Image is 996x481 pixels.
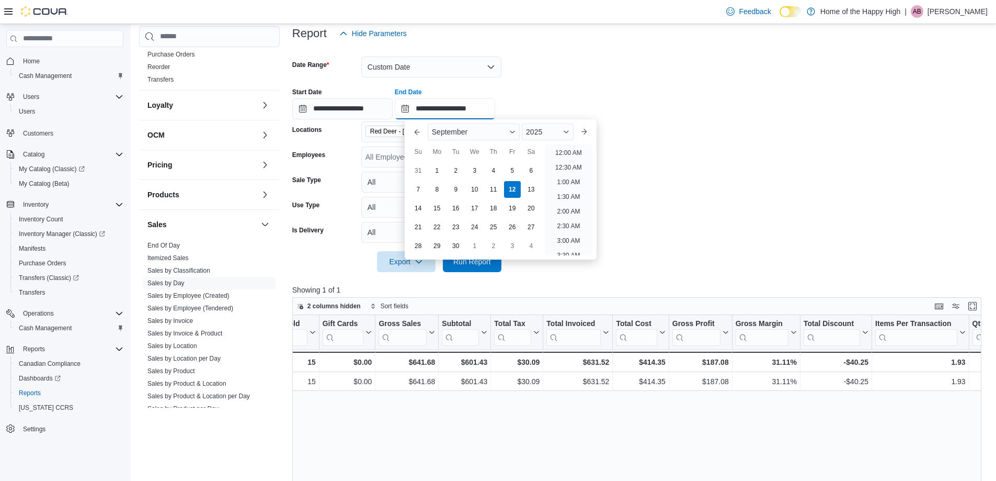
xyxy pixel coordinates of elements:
[379,319,427,329] div: Gross Sales
[21,6,68,17] img: Cova
[485,200,502,217] div: day-18
[19,343,123,355] span: Reports
[672,319,729,346] button: Gross Profit
[10,285,128,300] button: Transfers
[10,371,128,386] a: Dashboards
[442,319,487,346] button: Subtotal
[466,181,483,198] div: day-10
[379,319,427,346] div: Gross Sales
[523,219,540,236] div: day-27
[147,330,222,337] a: Sales by Invoice & Product
[443,251,501,272] button: Run Report
[553,205,584,218] li: 2:00 AM
[410,162,427,179] div: day-31
[19,54,123,68] span: Home
[820,5,900,18] p: Home of the Happy High
[15,105,39,118] a: Users
[147,254,189,262] span: Itemized Sales
[15,242,123,255] span: Manifests
[875,319,957,329] div: Items Per Transaction
[616,375,665,388] div: $414.35
[23,425,45,433] span: Settings
[383,251,429,272] span: Export
[466,238,483,254] div: day-1
[504,162,521,179] div: day-5
[553,191,584,203] li: 1:30 AM
[19,72,72,80] span: Cash Management
[553,249,584,262] li: 3:30 AM
[292,285,989,295] p: Showing 1 of 1
[10,256,128,271] button: Purchase Orders
[722,1,775,22] a: Feedback
[875,319,966,346] button: Items Per Transaction
[19,148,123,161] span: Catalog
[23,309,54,318] span: Operations
[361,222,501,243] button: All
[381,302,408,310] span: Sort fields
[147,242,180,249] a: End Of Day
[259,99,271,111] button: Loyalty
[15,322,123,334] span: Cash Management
[15,257,71,270] a: Purchase Orders
[19,91,123,103] span: Users
[259,129,271,141] button: OCM
[147,279,185,287] a: Sales by Day
[553,234,584,247] li: 3:00 AM
[147,379,226,388] span: Sales by Product & Location
[366,300,413,312] button: Sort fields
[966,300,979,312] button: Enter fullscreen
[15,357,123,370] span: Canadian Compliance
[15,163,123,175] span: My Catalog (Classic)
[15,70,123,82] span: Cash Management
[551,147,586,159] li: 12:00 AM
[15,242,50,255] a: Manifests
[19,288,45,297] span: Transfers
[19,422,123,435] span: Settings
[442,375,487,388] div: $601.43
[307,302,361,310] span: 2 columns hidden
[448,181,464,198] div: day-9
[442,356,487,368] div: $601.43
[322,319,363,329] div: Gift Cards
[736,375,797,388] div: 31.11%
[875,319,957,346] div: Items Per Transaction
[15,401,77,414] a: [US_STATE] CCRS
[147,63,170,71] span: Reorder
[147,342,197,350] a: Sales by Location
[576,124,592,140] button: Next month
[2,342,128,356] button: Reports
[147,317,193,325] a: Sales by Invoice
[147,367,195,375] a: Sales by Product
[735,319,788,329] div: Gross Margin
[147,160,257,170] button: Pricing
[19,91,43,103] button: Users
[15,387,123,399] span: Reports
[15,163,89,175] a: My Catalog (Classic)
[19,127,58,140] a: Customers
[147,76,174,83] a: Transfers
[23,150,44,159] span: Catalog
[19,389,41,397] span: Reports
[139,239,280,419] div: Sales
[523,238,540,254] div: day-4
[15,286,49,299] a: Transfers
[292,88,322,96] label: Start Date
[485,219,502,236] div: day-25
[616,319,657,346] div: Total Cost
[2,90,128,104] button: Users
[19,307,123,320] span: Operations
[466,143,483,160] div: We
[485,238,502,254] div: day-2
[147,393,250,400] a: Sales by Product & Location per Day
[293,300,365,312] button: 2 columns hidden
[523,143,540,160] div: Sa
[409,161,541,255] div: September, 2025
[23,345,45,353] span: Reports
[15,272,83,284] a: Transfers (Classic)
[292,151,325,159] label: Employees
[735,319,788,346] div: Gross Margin
[147,354,221,363] span: Sales by Location per Day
